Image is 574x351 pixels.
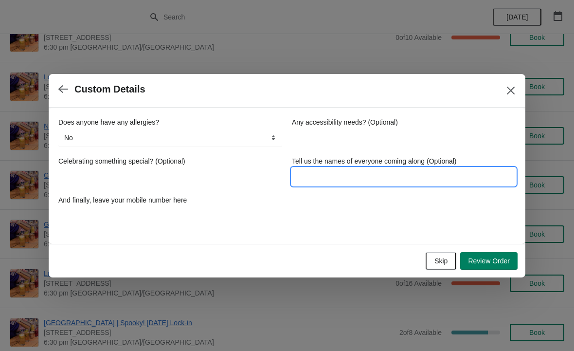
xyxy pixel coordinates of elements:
[468,257,510,265] span: Review Order
[460,252,518,270] button: Review Order
[434,257,448,265] span: Skip
[58,117,159,127] label: Does anyone have any allergies?
[502,82,520,99] button: Close
[426,252,456,270] button: Skip
[74,84,145,95] h2: Custom Details
[58,156,185,166] label: Celebrating something special? (Optional)
[292,117,398,127] label: Any accessibility needs? (Optional)
[58,195,187,205] label: And finally, leave your mobile number here
[292,156,457,166] label: Tell us the names of everyone coming along (Optional)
